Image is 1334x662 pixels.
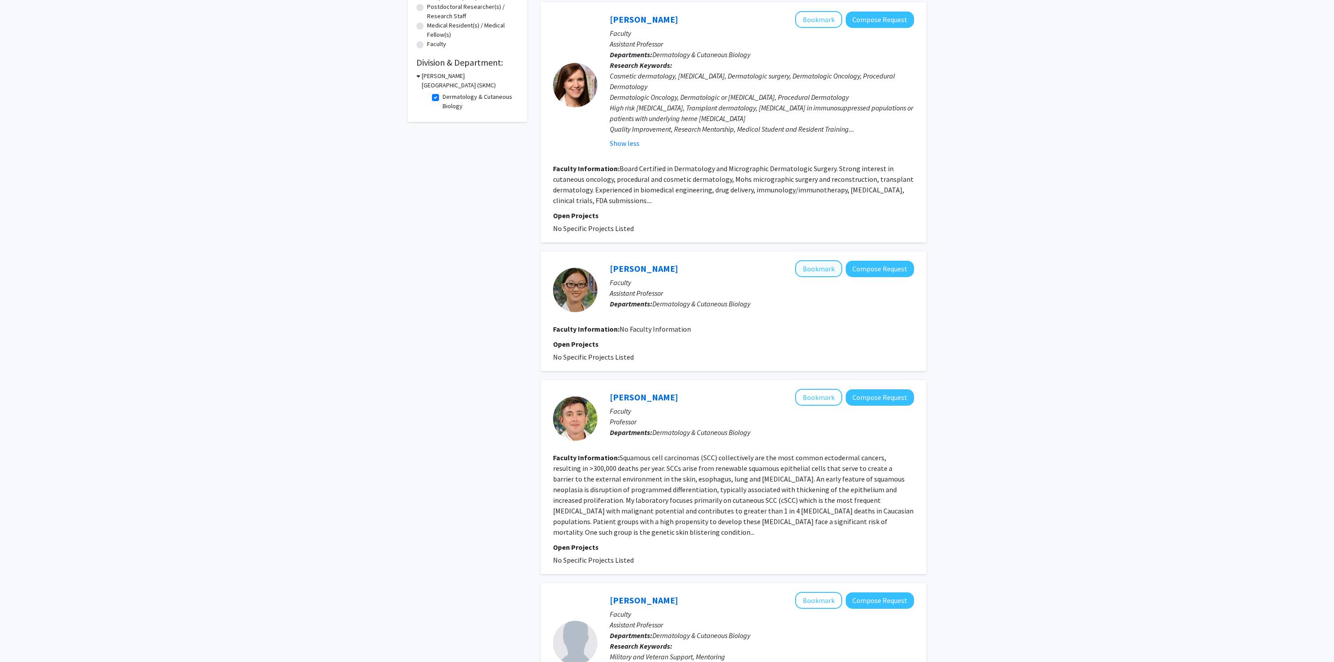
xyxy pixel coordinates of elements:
[427,39,446,49] label: Faculty
[652,299,750,308] span: Dermatology & Cutaneous Biology
[610,39,914,49] p: Assistant Professor
[610,288,914,298] p: Assistant Professor
[795,260,842,277] button: Add Sherry Yang to Bookmarks
[795,389,842,406] button: Add Andrew South to Bookmarks
[553,164,914,205] fg-read-more: Board Certified in Dermatology and Micrographic Dermatologic Surgery. Strong interest in cutaneou...
[610,642,672,650] b: Research Keywords:
[610,406,914,416] p: Faculty
[610,392,678,403] a: [PERSON_NAME]
[610,61,672,70] b: Research Keywords:
[553,210,914,221] p: Open Projects
[846,389,914,406] button: Compose Request to Andrew South
[652,428,750,437] span: Dermatology & Cutaneous Biology
[652,50,750,59] span: Dermatology & Cutaneous Biology
[610,71,914,134] div: Cosmetic dermatology, [MEDICAL_DATA], Dermatologic surgery, Dermatologic Oncology, Procedural Der...
[610,263,678,274] a: [PERSON_NAME]
[795,592,842,609] button: Add Elizabeth Jones to Bookmarks
[553,453,620,462] b: Faculty Information:
[610,416,914,427] p: Professor
[553,556,634,564] span: No Specific Projects Listed
[610,14,678,25] a: [PERSON_NAME]
[610,631,652,640] b: Departments:
[427,21,518,39] label: Medical Resident(s) / Medical Fellow(s)
[553,339,914,349] p: Open Projects
[422,71,518,90] h3: [PERSON_NAME][GEOGRAPHIC_DATA] (SKMC)
[610,28,914,39] p: Faculty
[553,453,914,537] fg-read-more: Squamous cell carcinomas (SCC) collectively are the most common ectodermal cancers, resulting in ...
[443,92,516,111] label: Dermatology & Cutaneous Biology
[610,595,678,606] a: [PERSON_NAME]
[652,631,750,640] span: Dermatology & Cutaneous Biology
[610,50,652,59] b: Departments:
[553,164,620,173] b: Faculty Information:
[846,592,914,609] button: Compose Request to Elizabeth Jones
[553,353,634,361] span: No Specific Projects Listed
[610,609,914,619] p: Faculty
[610,277,914,288] p: Faculty
[553,542,914,552] p: Open Projects
[610,299,652,308] b: Departments:
[427,2,518,21] label: Postdoctoral Researcher(s) / Research Staff
[620,325,691,333] span: No Faculty Information
[610,428,652,437] b: Departments:
[846,12,914,28] button: Compose Request to Stephanie Jackson-Cullison
[795,11,842,28] button: Add Stephanie Jackson-Cullison to Bookmarks
[7,622,38,655] iframe: Chat
[416,57,518,68] h2: Division & Department:
[610,619,914,630] p: Assistant Professor
[610,138,640,149] button: Show less
[846,261,914,277] button: Compose Request to Sherry Yang
[553,325,620,333] b: Faculty Information:
[553,224,634,233] span: No Specific Projects Listed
